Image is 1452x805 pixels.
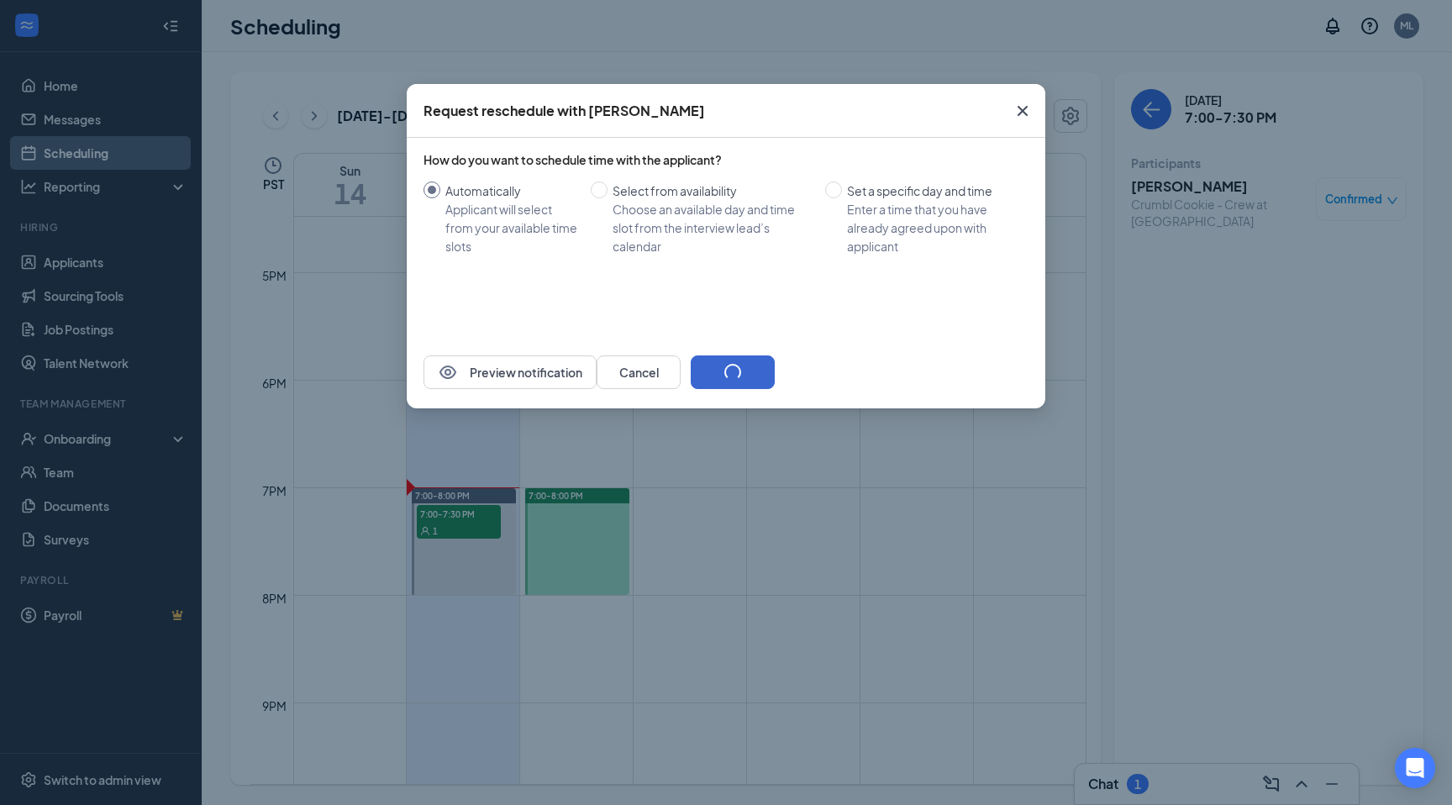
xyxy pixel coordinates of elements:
div: Enter a time that you have already agreed upon with applicant [847,200,1015,255]
div: Applicant will select from your available time slots [445,200,577,255]
div: Select from availability [613,182,812,200]
button: EyePreview notification [423,355,597,389]
div: How do you want to schedule time with the applicant? [423,151,1028,168]
div: Choose an available day and time slot from the interview lead’s calendar [613,200,812,255]
button: Close [1000,84,1045,138]
svg: Eye [438,362,458,382]
button: Cancel [597,355,681,389]
svg: Cross [1013,101,1033,121]
div: Automatically [445,182,577,200]
div: Set a specific day and time [847,182,1015,200]
div: Open Intercom Messenger [1395,748,1435,788]
div: Request reschedule with [PERSON_NAME] [423,102,705,120]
